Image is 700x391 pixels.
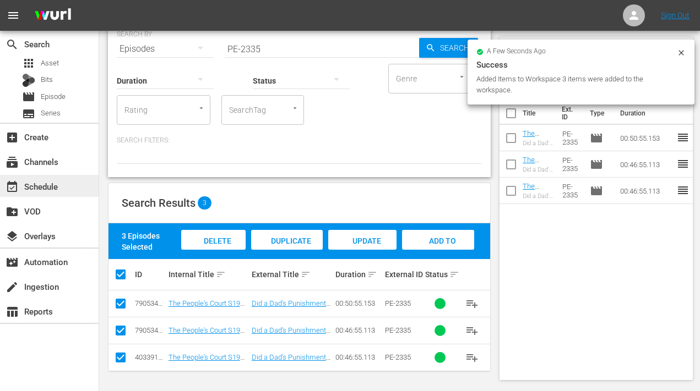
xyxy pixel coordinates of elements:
span: a few seconds ago [487,47,546,56]
span: Episode [41,91,66,102]
a: Sign Out [661,11,690,20]
td: PE-2335 [558,151,585,178]
span: menu [7,9,20,22]
a: The People's Court S19 EP35 - 10min (JN) [169,299,245,316]
td: 00:50:55.153 [616,125,676,151]
span: reorder [676,184,690,197]
div: Did a Dad's Punishment Go Too Far? [523,166,554,173]
span: PE-2335 [385,326,411,334]
td: PE-2335 [558,178,585,204]
span: Episode [590,184,603,197]
span: sort [216,269,226,279]
th: Duration [614,98,680,129]
div: Did a Dad's Punishment Go Too Far? [523,192,554,200]
span: Duplicate Episode [262,236,311,266]
span: Search [6,38,19,51]
th: Title [523,98,555,129]
div: Did a Dad's Punishment Go Too Far? [523,140,554,147]
div: Success [476,58,686,71]
span: Ingestion [6,280,19,294]
span: sort [367,269,377,279]
span: Update Metadata [338,236,386,266]
div: Added Items to Workspace 3 items were added to the workspace. [476,74,674,96]
span: Add to Workspace [411,236,465,266]
span: Asset [41,58,59,69]
button: playlist_add [459,290,485,317]
a: The People's Court S19 EP35 - 8min (JN) [523,156,554,197]
a: Did a Dad's Punishment Go Too Far? [252,353,330,370]
button: Update Metadata [328,230,397,250]
span: Series [22,107,35,120]
td: 00:46:55.113 [616,151,676,178]
span: sort [449,269,459,279]
button: Open [457,71,467,82]
a: Did a Dad's Punishment Go Too Far? [252,299,330,316]
span: reorder [676,131,690,144]
div: External ID [385,270,422,279]
span: playlist_add [465,297,479,310]
span: playlist_add [465,324,479,337]
span: Asset [22,57,35,70]
th: Ext. ID [555,98,583,129]
span: Overlays [6,230,19,243]
div: 00:46:55.113 [335,353,382,361]
button: playlist_add [459,344,485,371]
td: PE-2335 [558,125,585,151]
button: Duplicate Episode [251,230,322,250]
a: Did a Dad's Punishment Go Too Far? [252,326,330,343]
span: 3 [198,196,211,210]
div: 79053425 [135,299,165,307]
button: playlist_add [459,317,485,344]
div: External Title [252,268,332,281]
div: Internal Title [169,268,248,281]
div: 79053410 [135,326,165,334]
span: sort [301,269,311,279]
span: PE-2335 [385,299,411,307]
span: Episode [22,90,35,103]
a: The People's Court S19 EP35 - 10min (JN) [523,129,553,179]
div: Duration [335,268,382,281]
div: 40339161 [135,353,165,361]
td: 00:46:55.113 [616,178,676,204]
span: VOD [6,205,19,218]
span: Series [41,108,61,119]
span: reorder [676,157,690,170]
button: Delete Episodes [181,230,246,250]
span: Episode [590,158,603,171]
button: Add to Workspace [402,230,474,250]
button: Search [419,38,478,58]
button: Open [196,103,207,113]
a: The People's Court S19 EP35 [523,182,553,215]
a: The People's Court S19 EP35 - 8min (JN) [169,326,245,343]
span: Create [6,131,19,144]
div: Status [425,268,455,281]
button: Open [290,103,300,113]
a: The People's Court S19 EP35 [169,353,245,370]
span: Reports [6,305,19,318]
div: ID [135,270,165,279]
img: ans4CAIJ8jUAAAAAAAAAAAAAAAAAAAAAAAAgQb4GAAAAAAAAAAAAAAAAAAAAAAAAJMjXAAAAAAAAAAAAAAAAAAAAAAAAgAT5G... [26,3,79,29]
span: Bits [41,74,53,85]
span: Automation [6,256,19,269]
div: 00:50:55.153 [335,299,382,307]
span: PE-2335 [385,353,411,361]
th: Type [583,98,614,129]
div: 3 Episodes Selected [122,230,178,252]
span: Schedule [6,180,19,194]
span: Search Results [122,196,196,210]
span: Search [436,38,478,58]
p: Search Filters: [117,136,482,145]
div: Bits [22,74,35,87]
div: Episodes [117,34,214,64]
span: Episode [590,131,603,145]
div: 00:46:55.113 [335,326,382,334]
span: playlist_add [465,351,479,364]
span: Channels [6,156,19,169]
span: Delete Episodes [191,236,235,266]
